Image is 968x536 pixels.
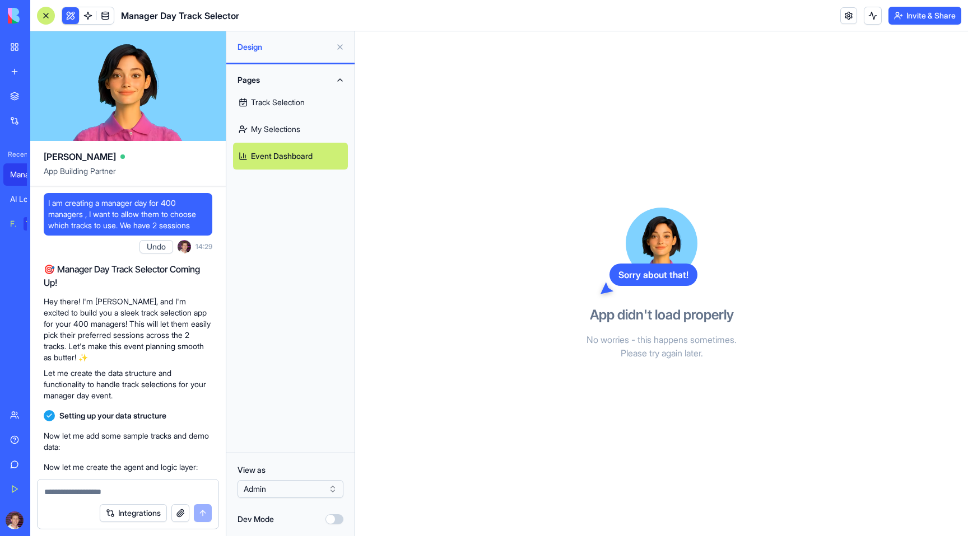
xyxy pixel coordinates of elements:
a: Manager Day Track Selector [3,163,48,186]
button: Invite & Share [888,7,961,25]
label: Dev Mode [238,514,274,525]
div: Manager Day Track Selector [10,169,41,180]
h2: 🎯 Manager Day Track Selector Coming Up! [44,262,212,289]
span: Manager Day Track Selector [121,9,239,22]
a: AI Logo Generator [3,188,48,210]
span: [PERSON_NAME] [44,150,116,163]
div: Feedback Form [10,218,16,229]
p: Now let me create the agent and logic layer: [44,462,212,473]
label: View as [238,464,343,476]
span: Setting up your data structure [59,410,166,421]
a: Feedback FormTRY [3,213,48,235]
p: Let me create the data structure and functionality to handle track selections for your manager da... [44,368,212,401]
span: 14:29 [196,242,212,251]
img: logo [8,8,77,23]
a: My Selections [233,116,348,143]
p: No worries - this happens sometimes. Please try again later. [533,333,790,360]
h3: App didn't load properly [590,306,734,324]
a: Track Selection [233,89,348,116]
button: Pages [233,71,348,89]
span: I am creating a manager day for 400 managers , I want to allow them to choose which tracks to use... [48,198,208,231]
span: Design [238,41,331,53]
span: Recent [3,150,27,159]
span: App Building Partner [44,166,212,186]
div: Sorry about that! [609,264,697,286]
p: Hey there! I'm [PERSON_NAME], and I'm excited to build you a sleek track selection app for your 4... [44,296,212,363]
button: Integrations [100,504,167,522]
div: TRY [24,217,41,231]
p: Now let me add some sample tracks and demo data: [44,430,212,453]
img: ACg8ocKD9Ijsh0tOt2rStbhK1dGRFaGkWqSBycj3cEGR-IABVQulg99U1A=s96-c [6,511,24,529]
img: ACg8ocKD9Ijsh0tOt2rStbhK1dGRFaGkWqSBycj3cEGR-IABVQulg99U1A=s96-c [178,240,191,253]
a: Event Dashboard [233,143,348,170]
div: AI Logo Generator [10,194,41,205]
button: Undo [139,240,173,253]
